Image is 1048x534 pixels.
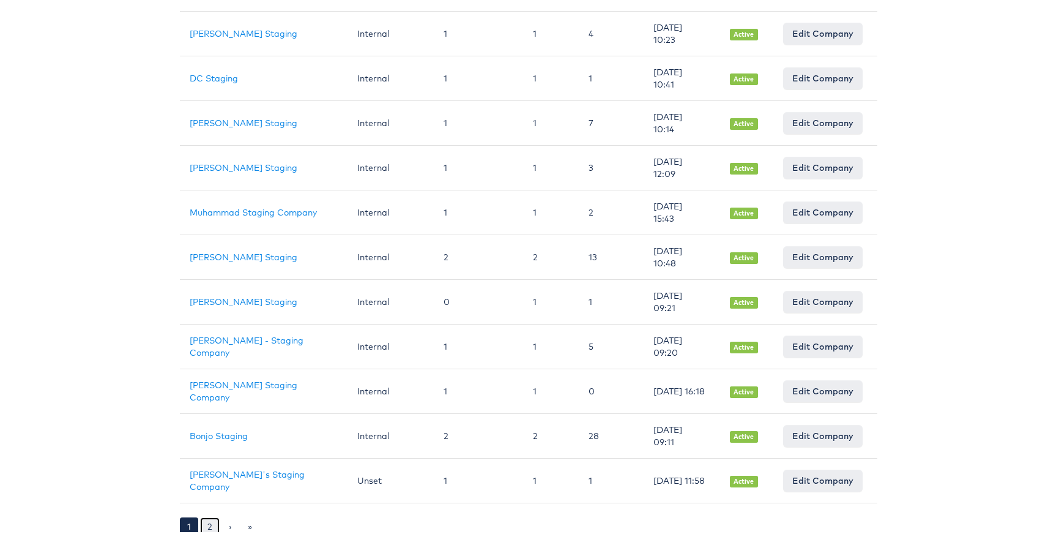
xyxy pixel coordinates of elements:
[644,412,720,456] td: [DATE] 09:11
[579,9,644,54] td: 4
[190,428,248,439] a: Bonjo Staging
[434,367,523,412] td: 1
[347,412,434,456] td: Internal
[190,294,297,305] a: [PERSON_NAME] Staging
[434,322,523,367] td: 1
[579,367,644,412] td: 0
[644,233,720,277] td: [DATE] 10:48
[347,456,434,501] td: Unset
[783,154,863,176] a: Edit Company
[523,9,579,54] td: 1
[644,99,720,143] td: [DATE] 10:14
[730,429,758,440] span: Active
[579,188,644,233] td: 2
[347,99,434,143] td: Internal
[434,143,523,188] td: 1
[434,277,523,322] td: 0
[730,250,758,261] span: Active
[579,54,644,99] td: 1
[347,367,434,412] td: Internal
[190,333,303,356] a: [PERSON_NAME] - Staging Company
[644,9,720,54] td: [DATE] 10:23
[644,188,720,233] td: [DATE] 15:43
[579,277,644,322] td: 1
[523,54,579,99] td: 1
[221,515,239,533] a: ›
[190,377,297,401] a: [PERSON_NAME] Staging Company
[200,515,220,533] a: 2
[579,322,644,367] td: 5
[579,233,644,277] td: 13
[347,9,434,54] td: Internal
[783,423,863,445] a: Edit Company
[523,456,579,501] td: 1
[434,9,523,54] td: 1
[523,277,579,322] td: 1
[579,143,644,188] td: 3
[523,233,579,277] td: 2
[644,367,720,412] td: [DATE] 16:18
[783,244,863,266] a: Edit Company
[190,115,297,126] a: [PERSON_NAME] Staging
[434,456,523,501] td: 1
[644,143,720,188] td: [DATE] 12:09
[523,412,579,456] td: 2
[783,65,863,87] a: Edit Company
[730,384,758,396] span: Active
[180,515,198,533] a: 1
[523,188,579,233] td: 1
[730,473,758,485] span: Active
[434,99,523,143] td: 1
[644,54,720,99] td: [DATE] 10:41
[579,412,644,456] td: 28
[783,467,863,489] a: Edit Company
[347,54,434,99] td: Internal
[783,288,863,310] a: Edit Company
[347,233,434,277] td: Internal
[579,456,644,501] td: 1
[190,467,305,490] a: [PERSON_NAME]'s Staging Company
[783,333,863,355] a: Edit Company
[523,99,579,143] td: 1
[730,71,758,83] span: Active
[434,412,523,456] td: 2
[190,249,297,260] a: [PERSON_NAME] Staging
[347,277,434,322] td: Internal
[523,322,579,367] td: 1
[347,143,434,188] td: Internal
[783,110,863,132] a: Edit Company
[783,378,863,400] a: Edit Company
[347,322,434,367] td: Internal
[730,295,758,306] span: Active
[347,188,434,233] td: Internal
[644,322,720,367] td: [DATE] 09:20
[644,456,720,501] td: [DATE] 11:58
[730,116,758,127] span: Active
[434,54,523,99] td: 1
[190,160,297,171] a: [PERSON_NAME] Staging
[644,277,720,322] td: [DATE] 09:21
[579,99,644,143] td: 7
[730,26,758,38] span: Active
[523,367,579,412] td: 1
[190,205,317,216] a: Muhammad Staging Company
[730,205,758,217] span: Active
[240,515,259,533] a: »
[190,26,297,37] a: [PERSON_NAME] Staging
[783,199,863,221] a: Edit Company
[730,160,758,172] span: Active
[730,339,758,351] span: Active
[434,188,523,233] td: 1
[523,143,579,188] td: 1
[190,70,238,81] a: DC Staging
[434,233,523,277] td: 2
[783,20,863,42] a: Edit Company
